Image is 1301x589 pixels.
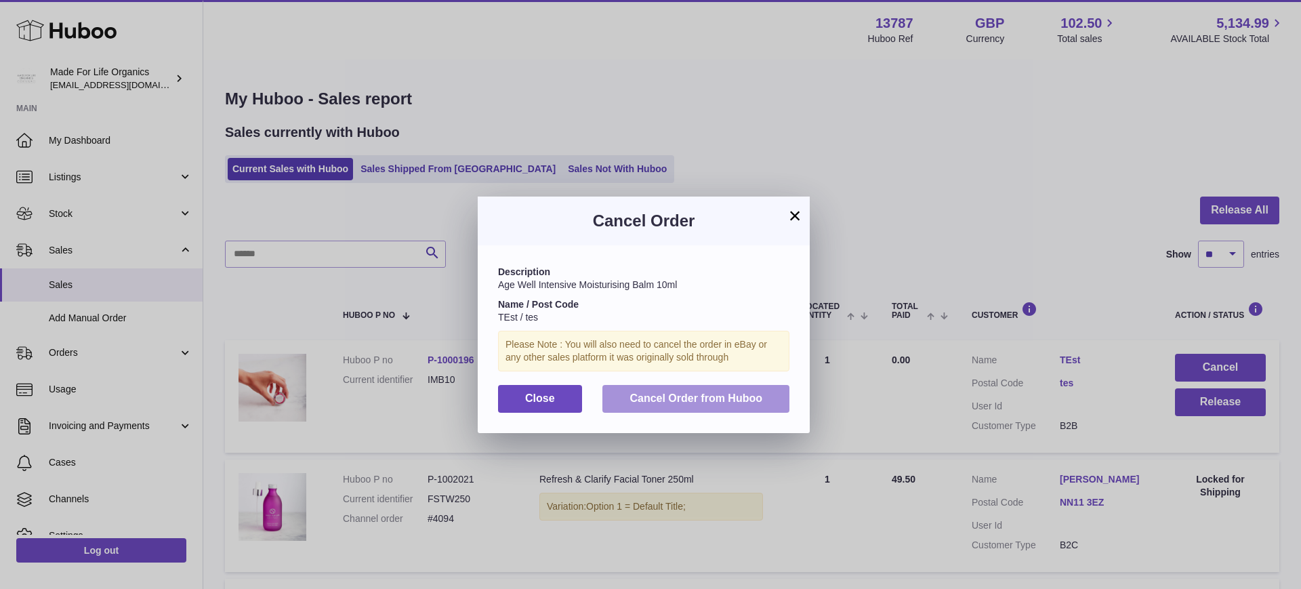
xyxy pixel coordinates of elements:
[525,392,555,404] span: Close
[498,385,582,413] button: Close
[602,385,789,413] button: Cancel Order from Huboo
[498,210,789,232] h3: Cancel Order
[787,207,803,224] button: ×
[498,279,677,290] span: Age Well Intensive Moisturising Balm 10ml
[498,312,538,323] span: TEst / tes
[629,392,762,404] span: Cancel Order from Huboo
[498,331,789,371] div: Please Note : You will also need to cancel the order in eBay or any other sales platform it was o...
[498,266,550,277] strong: Description
[498,299,579,310] strong: Name / Post Code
